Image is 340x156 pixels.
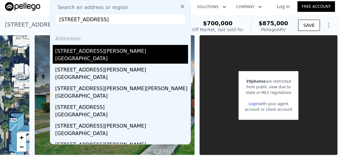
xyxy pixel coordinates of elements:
div: [STREET_ADDRESS][PERSON_NAME] , [GEOGRAPHIC_DATA] , CA 91335 [5,20,182,29]
input: Enter an address, city, region, neighborhood or zip code [55,14,186,25]
a: Free Account [298,1,335,12]
a: Zoom in [17,133,26,142]
div: [STREET_ADDRESS][PERSON_NAME] [55,139,188,149]
div: Pellego ARV [259,27,288,33]
img: Sale: 166637939 Parcel: 55025940 [35,35,195,155]
div: state or MLS regulations [245,90,292,95]
span: $700,000 [203,20,233,27]
button: Solutions [192,1,231,12]
span: 39 photos [246,79,266,84]
div: [GEOGRAPHIC_DATA] [55,92,188,101]
span: with your agent [259,102,289,106]
div: account or client account [245,107,292,112]
div: [STREET_ADDRESS][PERSON_NAME] [55,120,188,130]
a: Log In [270,3,298,10]
div: [GEOGRAPHIC_DATA] [55,130,188,139]
a: Login [249,102,259,106]
div: [STREET_ADDRESS][PERSON_NAME] [55,45,188,55]
div: [GEOGRAPHIC_DATA] [55,111,188,120]
button: Show Options [323,19,335,32]
span: $875,000 [259,20,288,27]
div: are restricted [245,79,292,84]
span: + [20,134,24,141]
div: Off Market, last sold for [192,27,243,33]
div: [STREET_ADDRESS][PERSON_NAME][PERSON_NAME] [55,82,188,92]
div: [STREET_ADDRESS][PERSON_NAME] [55,64,188,74]
span: Search an address or region [53,4,128,11]
div: Addresses [53,30,188,45]
span: − [20,143,24,151]
div: [GEOGRAPHIC_DATA] [55,55,188,64]
div: [STREET_ADDRESS] [55,101,188,111]
button: Company [231,1,267,12]
a: Zoom out [17,142,26,152]
div: [GEOGRAPHIC_DATA] [55,74,188,82]
img: Pellego [5,2,40,11]
div: from public view due to [245,84,292,90]
button: SAVE [298,20,320,31]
